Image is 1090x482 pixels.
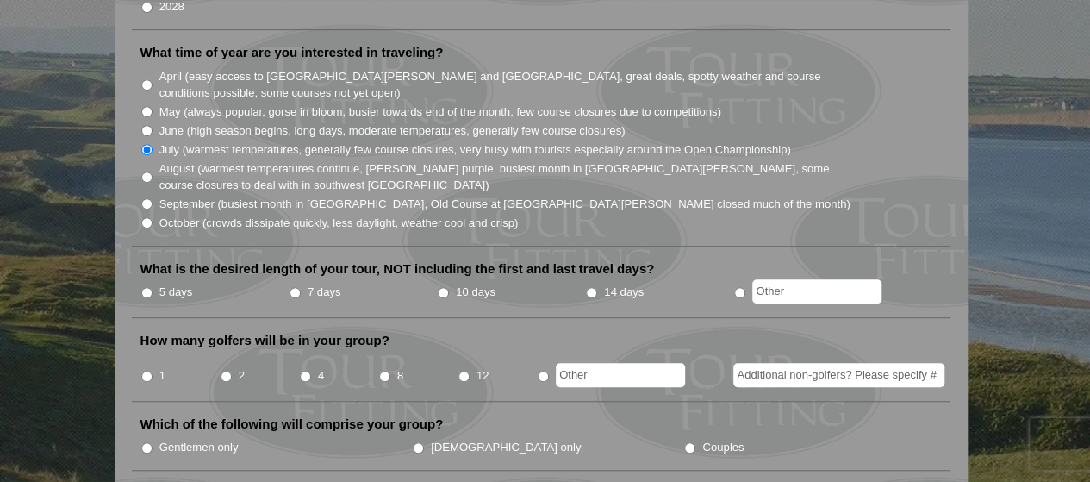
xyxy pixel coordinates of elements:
[140,416,444,433] label: Which of the following will comprise your group?
[159,68,852,102] label: April (easy access to [GEOGRAPHIC_DATA][PERSON_NAME] and [GEOGRAPHIC_DATA], great deals, spotty w...
[159,284,193,301] label: 5 days
[159,196,850,213] label: September (busiest month in [GEOGRAPHIC_DATA], Old Course at [GEOGRAPHIC_DATA][PERSON_NAME] close...
[604,284,644,301] label: 14 days
[159,367,165,385] label: 1
[733,363,944,387] input: Additional non-golfers? Please specify #
[456,284,495,301] label: 10 days
[397,367,403,385] label: 8
[239,367,245,385] label: 2
[159,122,626,140] label: June (high season begins, long days, moderate temperatures, generally few course closures)
[140,260,655,278] label: What is the desired length of your tour, NOT including the first and last travel days?
[476,367,489,385] label: 12
[308,284,341,301] label: 7 days
[140,44,444,61] label: What time of year are you interested in traveling?
[752,279,881,304] input: Other
[431,439,581,456] label: [DEMOGRAPHIC_DATA] only
[140,332,389,349] label: How many golfers will be in your group?
[702,439,744,456] label: Couples
[159,439,239,456] label: Gentlemen only
[159,141,791,159] label: July (warmest temperatures, generally few course closures, very busy with tourists especially aro...
[159,103,721,121] label: May (always popular, gorse in bloom, busier towards end of the month, few course closures due to ...
[318,367,324,385] label: 4
[159,215,519,232] label: October (crowds dissipate quickly, less daylight, weather cool and crisp)
[159,160,852,194] label: August (warmest temperatures continue, [PERSON_NAME] purple, busiest month in [GEOGRAPHIC_DATA][P...
[556,363,685,387] input: Other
